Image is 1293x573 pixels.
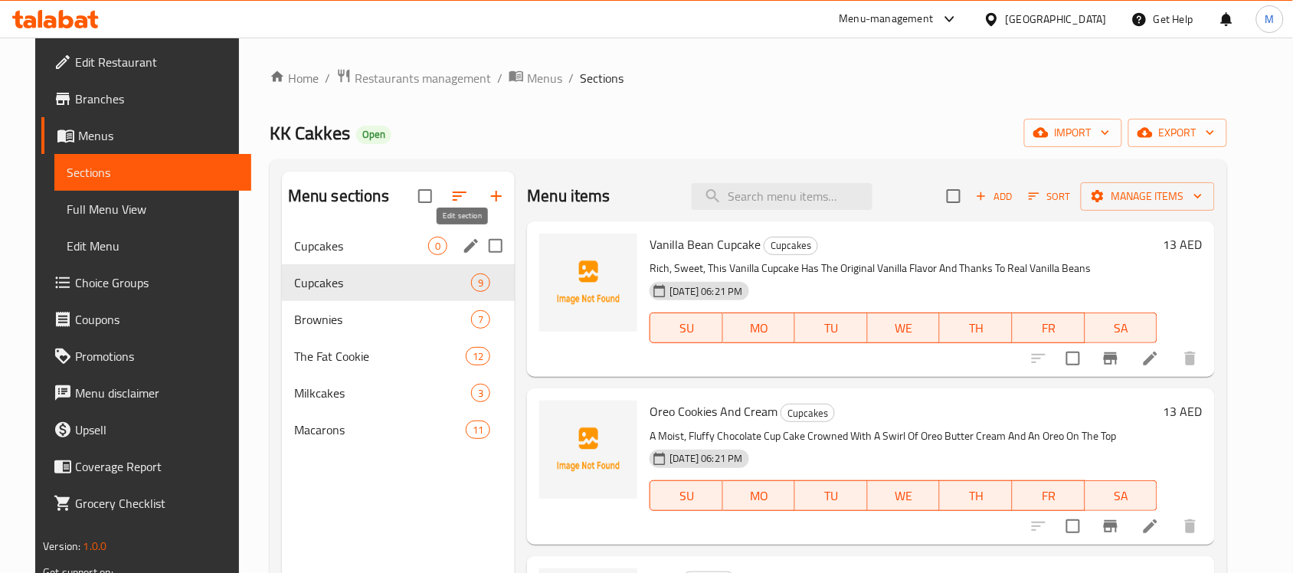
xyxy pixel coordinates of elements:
[441,178,478,214] span: Sort sections
[41,338,251,375] a: Promotions
[41,485,251,522] a: Grocery Checklist
[41,448,251,485] a: Coverage Report
[1164,401,1203,422] h6: 13 AED
[1029,188,1071,205] span: Sort
[466,423,489,437] span: 11
[1036,123,1110,142] span: import
[946,317,1007,339] span: TH
[568,69,574,87] li: /
[294,421,466,439] span: Macarons
[75,53,239,71] span: Edit Restaurant
[1006,11,1107,28] div: [GEOGRAPHIC_DATA]
[472,386,489,401] span: 3
[940,313,1013,343] button: TH
[41,301,251,338] a: Coupons
[428,237,447,255] div: items
[663,451,748,466] span: [DATE] 06:21 PM
[729,317,790,339] span: MO
[75,273,239,292] span: Choice Groups
[1081,182,1215,211] button: Manage items
[650,313,722,343] button: SU
[356,126,391,144] div: Open
[294,384,471,402] span: Milkcakes
[1085,480,1158,511] button: SA
[1092,485,1152,507] span: SA
[75,494,239,512] span: Grocery Checklist
[282,301,516,338] div: Brownies7
[580,69,624,87] span: Sections
[75,310,239,329] span: Coupons
[650,233,761,256] span: Vanilla Bean Cupcake
[67,237,239,255] span: Edit Menu
[336,68,491,88] a: Restaurants management
[288,185,389,208] h2: Menu sections
[41,375,251,411] a: Menu disclaimer
[1092,317,1152,339] span: SA
[75,90,239,108] span: Branches
[764,237,817,254] span: Cupcakes
[1057,510,1089,542] span: Select to update
[764,237,818,255] div: Cupcakes
[41,44,251,80] a: Edit Restaurant
[83,536,106,556] span: 1.0.0
[1025,185,1075,208] button: Sort
[723,480,796,511] button: MO
[1172,340,1209,377] button: delete
[650,259,1157,278] p: Rich, Sweet, This Vanilla Cupcake Has The Original Vanilla Flavor And Thanks To Real Vanilla Beans
[270,68,1227,88] nav: breadcrumb
[429,239,447,254] span: 0
[54,154,251,191] a: Sections
[868,313,941,343] button: WE
[478,178,515,214] button: Add section
[940,480,1013,511] button: TH
[781,404,835,422] div: Cupcakes
[75,421,239,439] span: Upsell
[801,485,862,507] span: TU
[938,180,970,212] span: Select section
[868,480,941,511] button: WE
[656,485,716,507] span: SU
[294,310,471,329] span: Brownies
[466,421,490,439] div: items
[270,116,350,150] span: KK Cakkes
[1019,185,1081,208] span: Sort items
[650,400,777,423] span: Oreo Cookies And Cream
[471,384,490,402] div: items
[650,480,722,511] button: SU
[1128,119,1227,147] button: export
[282,375,516,411] div: Milkcakes3
[294,273,471,292] span: Cupcakes
[801,317,862,339] span: TU
[54,228,251,264] a: Edit Menu
[840,10,934,28] div: Menu-management
[1265,11,1275,28] span: M
[282,411,516,448] div: Macarons11
[1172,508,1209,545] button: delete
[471,310,490,329] div: items
[1013,313,1085,343] button: FR
[795,313,868,343] button: TU
[1019,317,1079,339] span: FR
[1164,234,1203,255] h6: 13 AED
[539,401,637,499] img: Oreo Cookies And Cream
[509,68,562,88] a: Menus
[539,234,637,332] img: Vanilla Bean Cupcake
[409,180,441,212] span: Select all sections
[723,313,796,343] button: MO
[471,273,490,292] div: items
[75,457,239,476] span: Coverage Report
[1141,517,1160,535] a: Edit menu item
[1019,485,1079,507] span: FR
[527,185,610,208] h2: Menu items
[1085,313,1158,343] button: SA
[527,69,562,87] span: Menus
[1141,123,1215,142] span: export
[282,338,516,375] div: The Fat Cookie12
[1024,119,1122,147] button: import
[692,183,872,210] input: search
[729,485,790,507] span: MO
[1141,349,1160,368] a: Edit menu item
